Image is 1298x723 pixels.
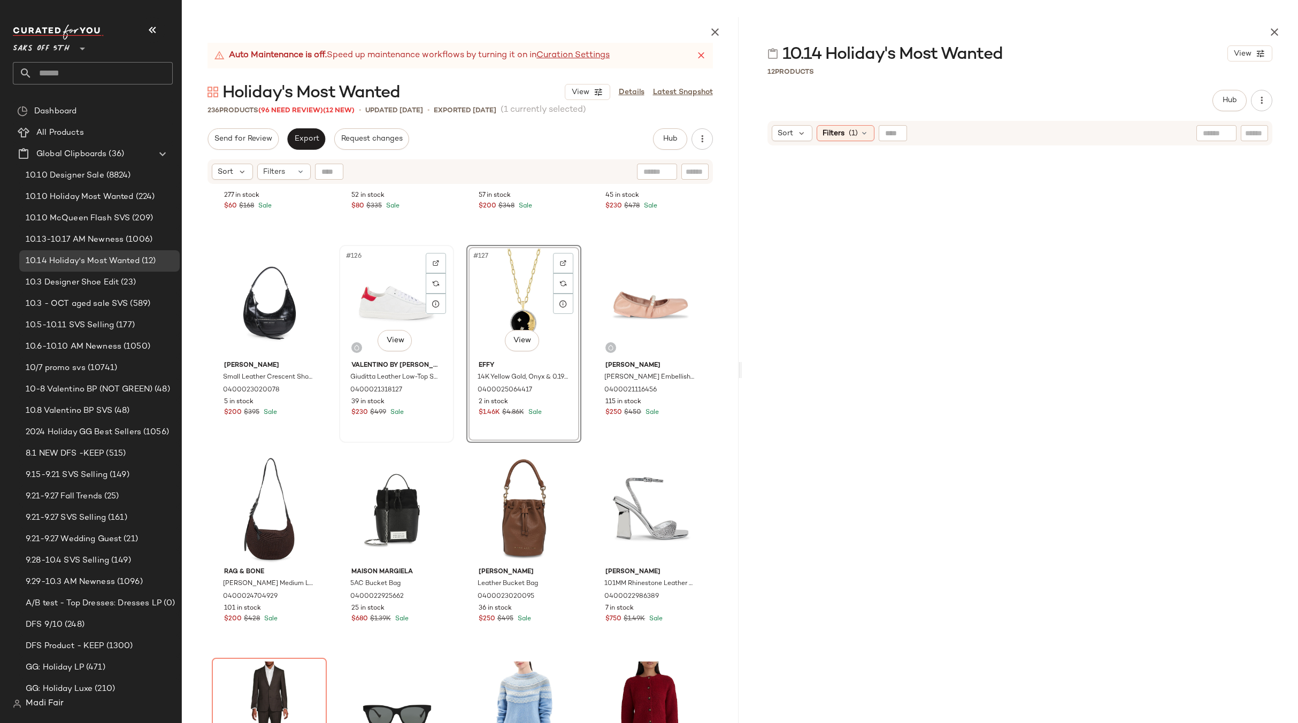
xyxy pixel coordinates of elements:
span: (23) [119,276,136,289]
img: svg%3e [17,106,28,117]
span: 10.10 McQueen Flash SVS [26,212,130,225]
span: 5AC Bucket Bag [350,579,401,589]
span: $499 [370,408,386,418]
span: GG: Holiday Luxe [26,683,93,695]
button: Send for Review [208,128,279,150]
span: Hub [662,135,677,143]
span: $680 [351,614,368,624]
span: (177) [114,319,135,332]
span: (589) [128,298,150,310]
img: 0400021318127_WHITERED [343,249,450,357]
span: (12) [140,255,156,267]
span: 39 in stock [351,397,385,407]
span: 10.14 Holiday's Most Wanted [26,255,140,267]
span: Sale [388,409,404,416]
img: 0400025064417 [470,249,578,357]
span: 0400024704929 [223,592,278,602]
span: [PERSON_NAME] Embellished Leather Ballet Flats [604,373,695,382]
span: Sale [393,616,409,622]
span: 10.8 Valentino BP SVS [26,405,112,417]
span: [PERSON_NAME] [479,567,569,577]
span: 5 in stock [224,397,254,407]
img: cfy_white_logo.C9jOOHJF.svg [13,25,104,40]
span: 9.29-10.3 AM Newness [26,576,115,588]
span: $200 [224,408,242,418]
span: (471) [84,662,105,674]
span: Sale [647,616,663,622]
span: 10.6-10.10 AM Newness [26,341,121,353]
span: Sort [218,166,233,178]
span: 0400021318127 [350,386,402,395]
span: (1 currently selected) [501,104,586,117]
button: Request changes [334,128,409,150]
span: Valentino by [PERSON_NAME] [351,361,442,371]
span: 7 in stock [605,604,634,613]
span: 8.1 NEW DFS -KEEP [26,448,104,460]
span: [PERSON_NAME] [605,567,696,577]
img: 0400024704929_ESPRESSO [216,455,323,563]
span: 36 in stock [479,604,512,613]
img: svg%3e [767,48,778,59]
span: Sale [256,203,272,210]
span: View [571,88,589,97]
span: $60 [224,202,237,211]
span: (12 New) [323,107,355,114]
span: $200 [479,202,496,211]
button: View [1227,45,1272,61]
a: Details [619,87,644,98]
span: Hub [1222,96,1237,105]
span: rag & bone [224,567,314,577]
span: • [359,105,361,116]
span: Filters [823,128,844,139]
span: Dashboard [34,105,76,118]
span: Sale [517,203,532,210]
span: Sale [262,409,277,416]
span: (21) [121,533,138,545]
span: All Products [36,127,84,139]
p: Exported [DATE] [434,105,496,116]
span: 0400021116456 [604,386,657,395]
span: 9.28-10.4 SVS Selling [26,555,109,567]
span: $1.39K [370,614,391,624]
span: Holiday's Most Wanted [222,82,400,104]
span: 10.14 Holiday's Most Wanted [782,44,1003,65]
span: 10.3 - OCT aged sale SVS [26,298,128,310]
img: svg%3e [208,87,218,97]
span: (224) [134,191,155,203]
img: svg%3e [433,280,439,287]
span: (1050) [121,341,150,353]
img: svg%3e [354,344,360,351]
div: Speed up maintenance workflows by turning it on in [214,49,610,62]
span: (1096) [115,576,143,588]
span: 10-8 Valentino BP (NOT GREEN) [26,383,152,396]
span: #126 [345,251,364,261]
span: [PERSON_NAME] Medium Leather Hobo Bag [223,579,313,589]
span: Sort [778,128,793,139]
span: (248) [63,619,85,631]
span: Giuditta Leather Low-Top Sneakers [350,373,441,382]
div: Products [767,67,814,78]
span: 14K Yellow Gold, Onyx & 0.19 TCW Diamond Moon Pendant Necklace [478,373,568,382]
span: 10/7 promo svs [26,362,86,374]
button: View [565,84,610,100]
span: 10.5-10.11 SVS Selling [26,319,114,332]
span: $80 [351,202,364,211]
span: (1300) [104,640,133,652]
span: $428 [244,614,260,624]
img: svg%3e [560,260,566,266]
span: Send for Review [214,135,272,143]
span: 25 in stock [351,604,385,613]
span: [PERSON_NAME] [605,361,696,371]
span: View [1233,50,1251,58]
span: $250 [605,408,622,418]
span: A/B test - Top Dresses: Dresses LP [26,597,162,610]
a: Latest Snapshot [653,87,713,98]
span: [PERSON_NAME] [224,361,314,371]
span: 9.21-9.27 Wedding Guest [26,533,121,545]
span: $395 [244,408,259,418]
button: Hub [653,128,687,150]
img: 0400023020078_BLACK [216,249,323,357]
p: updated [DATE] [365,105,423,116]
span: GG: Holiday LP [26,662,84,674]
span: Saks OFF 5TH [13,36,70,56]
